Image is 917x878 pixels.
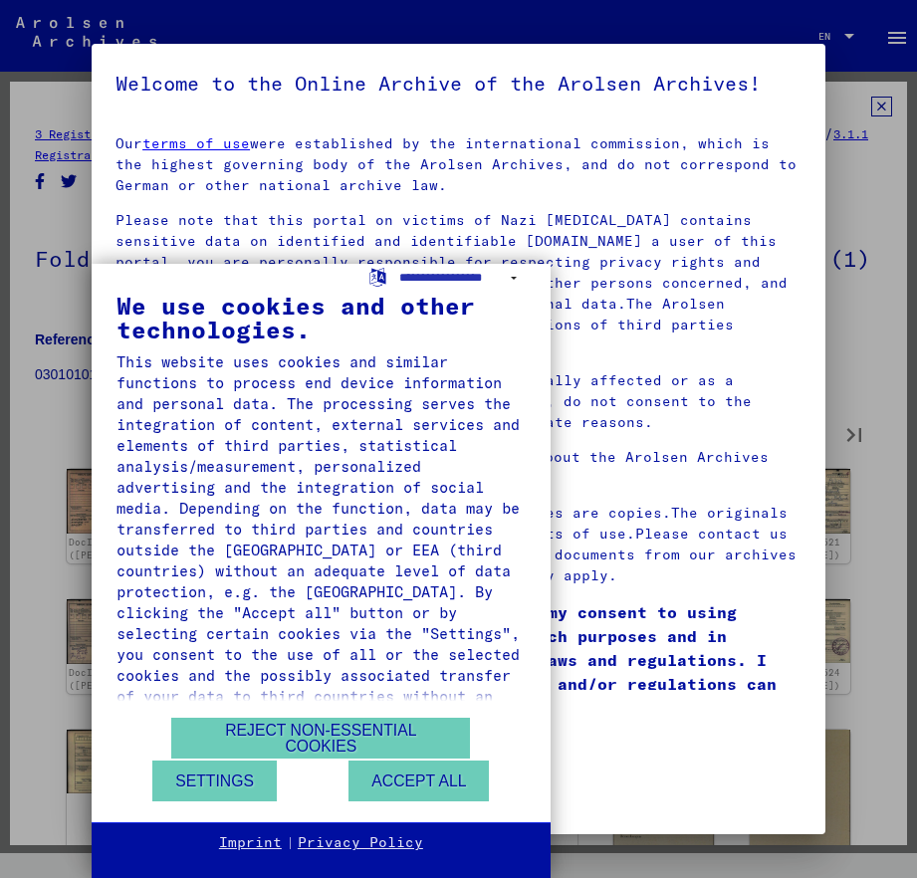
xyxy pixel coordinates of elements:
a: Imprint [219,833,282,853]
button: Accept all [348,761,489,801]
a: Privacy Policy [298,833,423,853]
div: We use cookies and other technologies. [116,294,526,341]
button: Settings [152,761,277,801]
div: This website uses cookies and similar functions to process end device information and personal da... [116,351,526,728]
button: Reject non-essential cookies [171,718,470,759]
